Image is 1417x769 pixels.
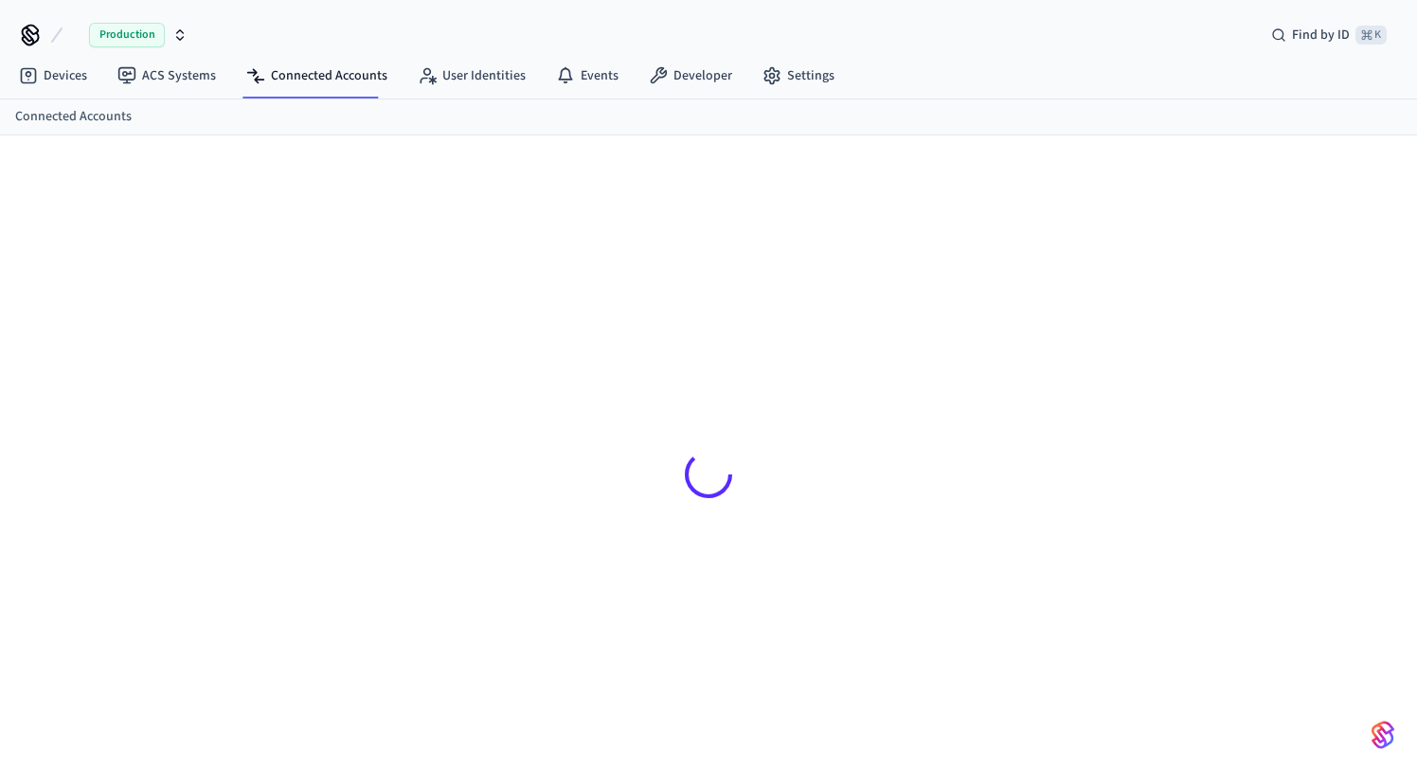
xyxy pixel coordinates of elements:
[1372,720,1394,750] img: SeamLogoGradient.69752ec5.svg
[541,59,634,93] a: Events
[1292,26,1350,45] span: Find by ID
[747,59,850,93] a: Settings
[1355,26,1387,45] span: ⌘ K
[4,59,102,93] a: Devices
[403,59,541,93] a: User Identities
[231,59,403,93] a: Connected Accounts
[102,59,231,93] a: ACS Systems
[1256,18,1402,52] div: Find by ID⌘ K
[89,23,165,47] span: Production
[634,59,747,93] a: Developer
[15,107,132,127] a: Connected Accounts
